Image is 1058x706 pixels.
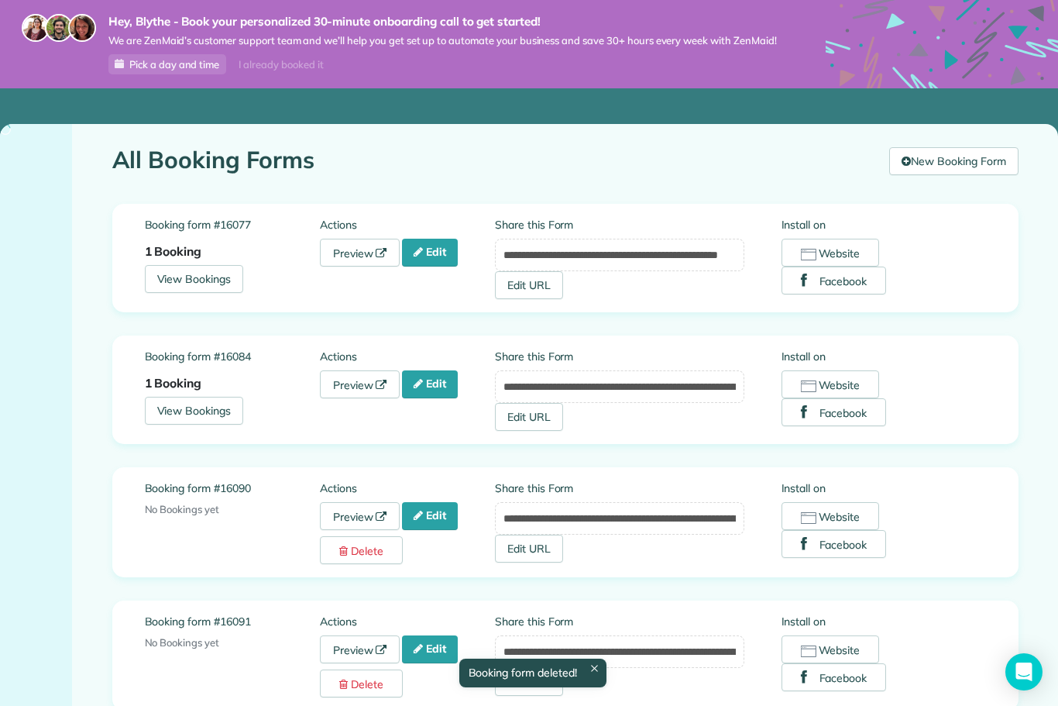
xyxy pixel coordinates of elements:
label: Booking form #16091 [145,614,320,629]
label: Actions [320,480,495,496]
button: Website [781,502,880,530]
span: Pick a day and time [129,58,219,71]
a: View Bookings [145,397,244,425]
label: Share this Form [495,614,744,629]
label: Install on [781,217,986,232]
button: Facebook [781,663,887,691]
button: Website [781,239,880,267]
a: Edit [402,502,458,530]
button: Website [781,370,880,398]
div: Open Intercom Messenger [1005,653,1043,691]
span: We are ZenMaid’s customer support team and we’ll help you get set up to automate your business an... [108,34,777,47]
label: Share this Form [495,217,744,232]
label: Actions [320,217,495,232]
button: Facebook [781,398,887,426]
label: Booking form #16084 [145,349,320,364]
a: Preview [320,635,400,663]
button: Facebook [781,267,887,294]
label: Share this Form [495,349,744,364]
a: Edit URL [495,403,563,431]
label: Share this Form [495,480,744,496]
label: Booking form #16090 [145,480,320,496]
label: Booking form #16077 [145,217,320,232]
button: Website [781,635,880,663]
img: maria-72a9807cf96188c08ef61303f053569d2e2a8a1cde33d635c8a3ac13582a053d.jpg [22,14,50,42]
a: Delete [320,670,403,697]
a: New Booking Form [889,147,1018,175]
a: View Bookings [145,265,244,293]
img: michelle-19f622bdf1676172e81f8f8fba1fb50e276960ebfe0243fe18214015130c80e4.jpg [68,14,96,42]
label: Install on [781,614,986,629]
a: Preview [320,239,400,267]
a: Edit URL [495,535,563,563]
a: Edit [402,635,458,663]
a: Edit [402,370,458,398]
label: Actions [320,614,495,629]
label: Install on [781,480,986,496]
strong: 1 Booking [145,243,202,259]
a: Edit URL [495,271,563,299]
a: Pick a day and time [108,54,226,74]
div: I already booked it [229,55,332,74]
a: Edit [402,239,458,267]
a: Preview [320,502,400,530]
a: Delete [320,536,403,564]
div: Booking form deleted! [459,659,606,687]
button: Facebook [781,530,887,558]
label: Actions [320,349,495,364]
strong: Hey, Blythe - Book your personalized 30-minute onboarding call to get started! [108,14,777,29]
img: jorge-587dff0eeaa6aab1f244e6dc62b8924c3b6ad411094392a53c71c6c4a576187d.jpg [45,14,73,42]
a: Preview [320,370,400,398]
strong: 1 Booking [145,375,202,391]
span: No Bookings yet [145,636,219,649]
h1: All Booking Forms [112,147,878,173]
span: No Bookings yet [145,503,219,515]
label: Install on [781,349,986,364]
